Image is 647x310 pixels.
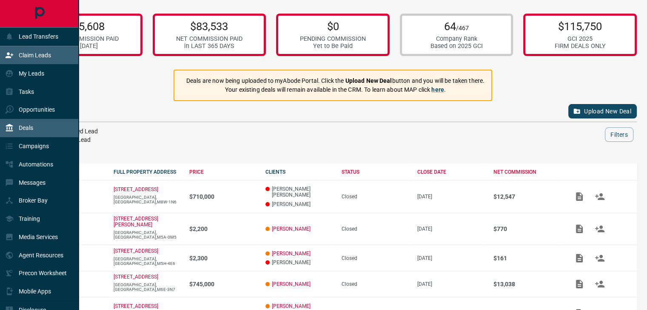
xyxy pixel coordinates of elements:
div: GCI 2025 [555,35,606,42]
p: Deals are now being uploaded to myAbode Portal. Click the button and you will be taken there. [186,76,485,85]
p: $710,000 [189,193,257,200]
a: [PERSON_NAME] [272,303,311,309]
div: Closed [342,281,409,287]
div: FULL PROPERTY ADDRESS [114,169,181,175]
p: $2,300 [189,255,257,262]
span: Add / View Documents [569,255,590,261]
p: [PERSON_NAME] [PERSON_NAME] [265,186,333,198]
a: [STREET_ADDRESS] [114,186,158,192]
a: [STREET_ADDRESS][PERSON_NAME] [114,216,158,228]
p: [DATE] [417,281,485,287]
div: in [DATE] [52,42,119,50]
p: $770 [493,225,561,232]
a: here [431,86,444,93]
p: [DATE] [417,255,485,261]
div: NET COMMISSION PAID [52,35,119,42]
div: in LAST 365 DAYS [176,42,242,50]
p: [GEOGRAPHIC_DATA],[GEOGRAPHIC_DATA],M6E-3N7 [114,282,181,292]
p: [GEOGRAPHIC_DATA],[GEOGRAPHIC_DATA],M8W-1N6 [114,195,181,204]
span: Add / View Documents [569,281,590,287]
div: Company Rank [430,35,483,42]
a: [PERSON_NAME] [272,281,311,287]
div: Based on 2025 GCI [430,42,483,50]
span: Match Clients [590,281,610,287]
span: /467 [456,25,469,32]
p: $12,547 [493,193,561,200]
p: [GEOGRAPHIC_DATA],[GEOGRAPHIC_DATA],M5H-4E6 [114,256,181,266]
a: [STREET_ADDRESS] [114,248,158,254]
span: Add / View Documents [569,225,590,231]
p: [DATE] [417,226,485,232]
div: PRICE [189,169,257,175]
div: Closed [342,255,409,261]
button: Upload New Deal [568,104,637,118]
span: Match Clients [590,193,610,199]
div: NET COMMISSION [493,169,561,175]
p: [PERSON_NAME] [265,259,333,265]
span: Match Clients [590,225,610,231]
div: Closed [342,194,409,200]
p: $161 [493,255,561,262]
p: $75,608 [52,20,119,33]
strong: Upload New Deal [345,77,392,84]
div: Yet to Be Paid [300,42,366,50]
div: Closed [342,226,409,232]
p: $2,200 [189,225,257,232]
div: FIRM DEALS ONLY [555,42,606,50]
a: [STREET_ADDRESS] [114,303,158,309]
p: $745,000 [189,281,257,287]
span: Match Clients [590,255,610,261]
a: [PERSON_NAME] [272,251,311,256]
div: NET COMMISSION PAID [176,35,242,42]
div: CLOSE DATE [417,169,485,175]
div: PENDING COMMISSION [300,35,366,42]
p: $115,750 [555,20,606,33]
a: [STREET_ADDRESS] [114,274,158,280]
p: Your existing deals will remain available in the CRM. To learn about MAP click . [186,85,485,94]
div: CLIENTS [265,169,333,175]
p: [DATE] [417,194,485,200]
span: Add / View Documents [569,193,590,199]
p: 64 [430,20,483,33]
button: Filters [605,127,633,142]
p: $13,038 [493,281,561,287]
a: [PERSON_NAME] [272,226,311,232]
p: [GEOGRAPHIC_DATA],[GEOGRAPHIC_DATA],M5A-0M5 [114,230,181,240]
p: [PERSON_NAME] [265,201,333,207]
p: $83,533 [176,20,242,33]
p: $0 [300,20,366,33]
div: STATUS [342,169,409,175]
